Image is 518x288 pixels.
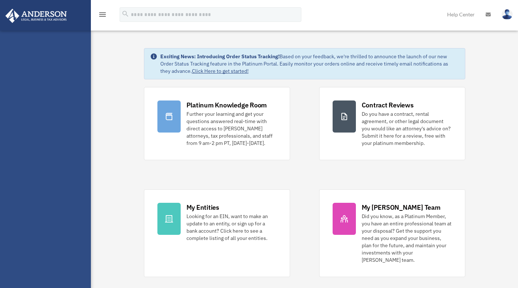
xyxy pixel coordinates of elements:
[319,87,465,160] a: Contract Reviews Do you have a contract, rental agreement, or other legal document you would like...
[502,9,513,20] img: User Pic
[362,100,414,110] div: Contract Reviews
[362,213,452,264] div: Did you know, as a Platinum Member, you have an entire professional team at your disposal? Get th...
[319,189,465,277] a: My [PERSON_NAME] Team Did you know, as a Platinum Member, you have an entire professional team at...
[362,110,452,147] div: Do you have a contract, rental agreement, or other legal document you would like an attorney's ad...
[160,53,280,60] strong: Exciting News: Introducing Order Status Tracking!
[192,68,249,74] a: Click Here to get started!
[186,100,267,110] div: Platinum Knowledge Room
[160,53,459,75] div: Based on your feedback, we're thrilled to announce the launch of our new Order Status Tracking fe...
[98,13,107,19] a: menu
[121,10,129,18] i: search
[144,87,290,160] a: Platinum Knowledge Room Further your learning and get your questions answered real-time with dire...
[98,10,107,19] i: menu
[3,9,69,23] img: Anderson Advisors Platinum Portal
[186,110,277,147] div: Further your learning and get your questions answered real-time with direct access to [PERSON_NAM...
[186,213,277,242] div: Looking for an EIN, want to make an update to an entity, or sign up for a bank account? Click her...
[186,203,219,212] div: My Entities
[144,189,290,277] a: My Entities Looking for an EIN, want to make an update to an entity, or sign up for a bank accoun...
[362,203,441,212] div: My [PERSON_NAME] Team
